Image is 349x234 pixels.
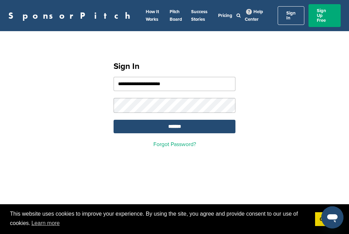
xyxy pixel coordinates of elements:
[146,9,159,22] a: How It Works
[10,210,310,228] span: This website uses cookies to improve your experience. By using the site, you agree and provide co...
[315,212,339,226] a: dismiss cookie message
[153,141,196,148] a: Forgot Password?
[170,9,182,22] a: Pitch Board
[8,11,135,20] a: SponsorPitch
[308,4,341,27] a: Sign Up Free
[218,13,232,18] a: Pricing
[191,9,207,22] a: Success Stories
[245,8,263,24] a: Help Center
[114,60,235,73] h1: Sign In
[30,218,61,228] a: learn more about cookies
[278,6,304,25] a: Sign In
[321,206,343,228] iframe: Button to launch messaging window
